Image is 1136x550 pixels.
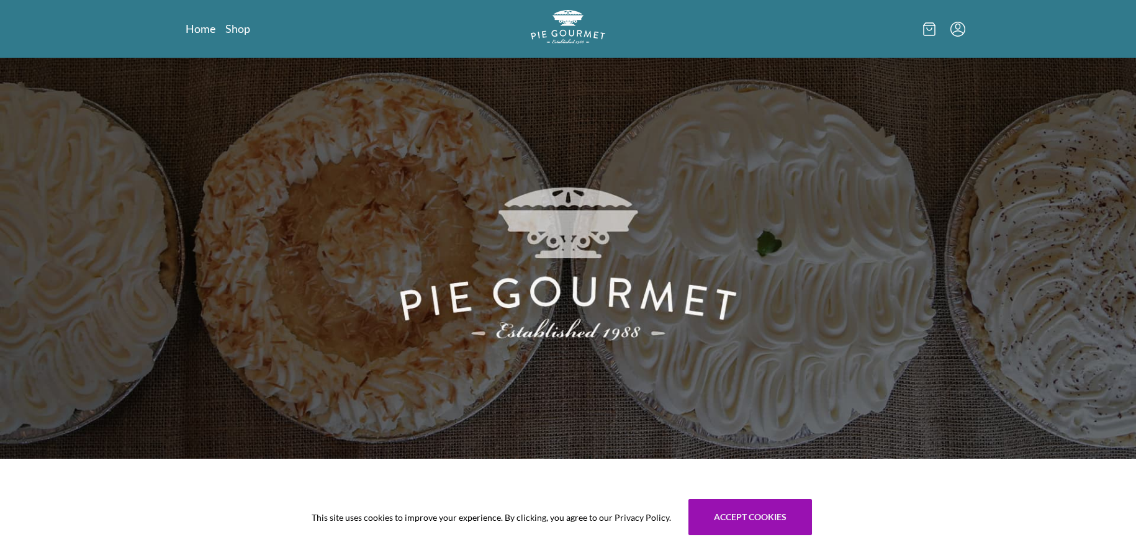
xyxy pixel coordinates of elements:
a: Shop [225,21,250,36]
button: Accept cookies [688,499,812,535]
span: This site uses cookies to improve your experience. By clicking, you agree to our Privacy Policy. [312,511,671,524]
button: Menu [950,22,965,37]
a: Logo [531,10,605,48]
img: logo [531,10,605,44]
a: Home [186,21,215,36]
